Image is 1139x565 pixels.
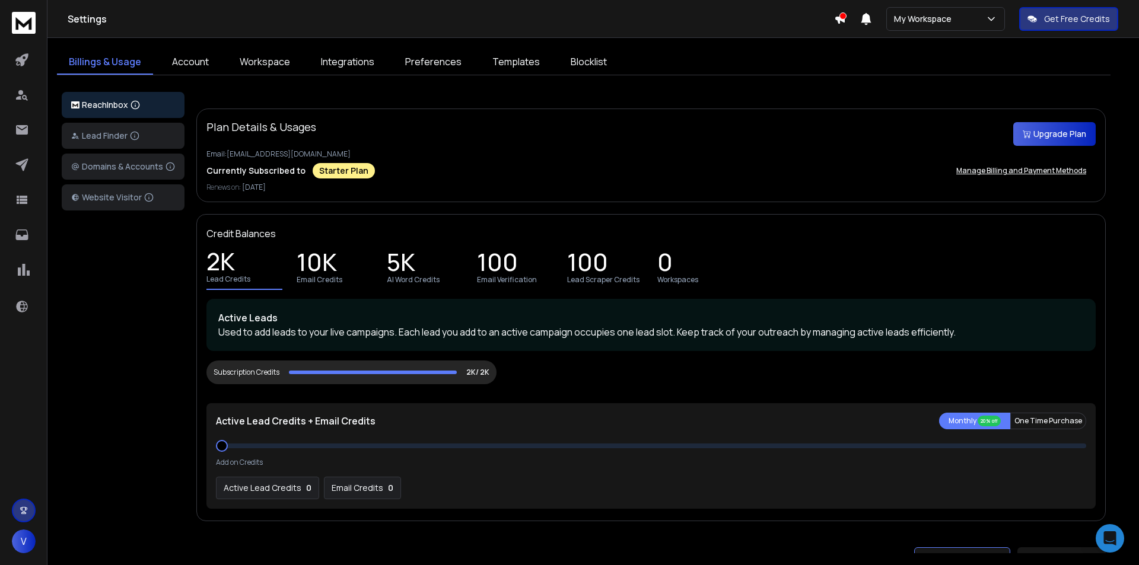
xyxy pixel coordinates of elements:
a: Billings & Usage [57,50,153,75]
button: Website Visitor [62,184,184,210]
p: Email: [EMAIL_ADDRESS][DOMAIN_NAME] [206,149,1096,159]
img: logo [12,12,36,34]
button: V [12,529,36,553]
span: [DATE] [242,182,266,192]
p: Email Verification [477,275,537,285]
p: Add on Credits [216,458,263,467]
p: Get Free Credits [1044,13,1110,25]
a: Templates [481,50,552,75]
p: Renews on: [206,183,1096,192]
p: Used to add leads to your live campaigns. Each lead you add to an active campaign occupies one le... [218,325,1084,339]
button: Upgrade Plan [1013,122,1096,146]
div: 20% off [978,416,1001,426]
p: Workspaces [657,275,698,285]
button: One Time Purchase [1010,413,1086,429]
a: Preferences [393,50,473,75]
p: 2K/ 2K [466,368,489,377]
p: 0 [657,256,673,273]
p: Active Lead Credits + Email Credits [216,414,376,428]
p: Email Credits [332,482,383,494]
p: 2K [206,256,235,272]
button: Lead Finder [62,123,184,149]
a: Account [160,50,221,75]
p: 100 [477,256,518,273]
p: Manage Billing and Payment Methods [956,166,1086,175]
button: Manage Billing and Payment Methods [947,159,1096,183]
a: Integrations [309,50,386,75]
a: Blocklist [559,50,619,75]
button: ReachInbox [62,92,184,118]
button: Get Free Credits [1019,7,1118,31]
p: 10K [297,256,337,273]
button: Domains & Accounts [62,154,184,180]
p: 100 [567,256,608,273]
h1: Settings [68,12,834,26]
p: 5K [387,256,415,273]
p: Plan Details & Usages [206,119,316,135]
button: Monthly 20% off [939,413,1010,429]
p: Active Lead Credits [224,482,301,494]
p: AI Word Credits [387,275,440,285]
p: Credit Balances [206,226,276,241]
div: Subscription Credits [214,368,279,377]
p: Active Leads [218,311,1084,325]
p: Currently Subscribed to [206,165,306,177]
img: logo [71,101,79,109]
p: 0 [388,482,393,494]
p: 0 [306,482,311,494]
p: Lead Credits [206,274,250,284]
div: Starter Plan [313,163,375,178]
p: Lead Scraper Credits [567,275,640,285]
div: Open Intercom Messenger [1096,524,1124,553]
p: Email Credits [297,275,342,285]
a: Workspace [228,50,302,75]
p: My Workspace [894,13,956,25]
